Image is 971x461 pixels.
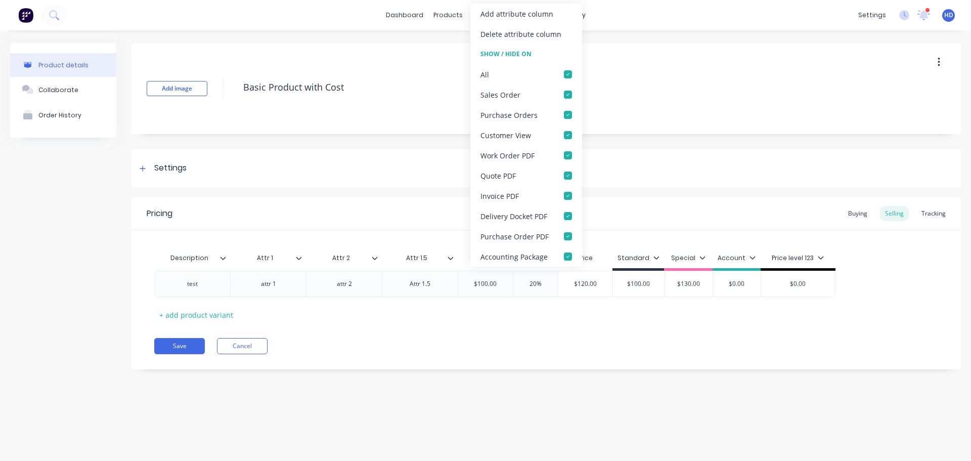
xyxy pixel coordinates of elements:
[480,29,561,39] div: Delete attribute column
[480,231,549,242] div: Purchase Order PDF
[480,90,520,100] div: Sales Order
[843,206,872,221] div: Buying
[147,81,207,96] button: Add image
[617,254,659,263] div: Standard
[613,271,664,297] div: $100.00
[880,206,909,221] div: Selling
[772,254,824,263] div: Price level 123
[154,162,187,175] div: Settings
[428,8,468,23] div: products
[243,277,294,290] div: attr 1
[395,277,446,290] div: Attr 1.5
[470,44,582,64] div: Show / Hide On
[382,248,458,268] div: Attr 1.5
[38,61,89,69] div: Product details
[230,248,306,268] div: Attr 1
[154,338,205,354] button: Save
[306,245,376,271] div: Attr 2
[230,245,300,271] div: Attr 1
[458,248,513,268] div: Cost
[480,191,519,201] div: Invoice PDF
[10,102,116,128] button: Order History
[38,86,78,94] div: Collaborate
[944,11,953,20] span: HD
[382,245,452,271] div: Attr 1.5
[480,211,547,222] div: Delivery Docket PDF
[558,248,613,268] div: Price
[853,8,891,23] div: settings
[238,75,877,99] textarea: Basic Product with Cost
[147,207,172,220] div: Pricing
[38,111,81,119] div: Order History
[480,110,538,120] div: Purchase Orders
[154,307,238,323] div: + add product variant
[10,53,116,77] button: Product details
[480,69,489,80] div: All
[480,252,548,262] div: Accounting Package
[916,206,951,221] div: Tracking
[671,254,705,263] div: Special
[18,8,33,23] img: Factory
[761,271,835,297] div: $0.00
[458,271,513,297] div: $100.00
[510,271,561,297] div: 20%
[381,8,428,23] a: dashboard
[712,271,762,297] div: $0.00
[217,338,268,354] button: Cancel
[480,9,553,19] div: Add attribute column
[154,248,230,268] div: Description
[663,271,714,297] div: $130.00
[319,277,370,290] div: attr 2
[480,150,535,161] div: Work Order PDF
[718,254,756,263] div: Account
[468,8,496,23] div: sales
[480,171,516,181] div: Quote PDF
[154,245,224,271] div: Description
[167,277,218,290] div: test
[154,271,835,297] div: testattr 1attr 2Attr 1.5$100.0020%$120.00$100.00$130.00$0.00$0.00
[480,130,531,141] div: Customer View
[306,248,382,268] div: Attr 2
[558,271,613,297] div: $120.00
[10,77,116,102] button: Collaborate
